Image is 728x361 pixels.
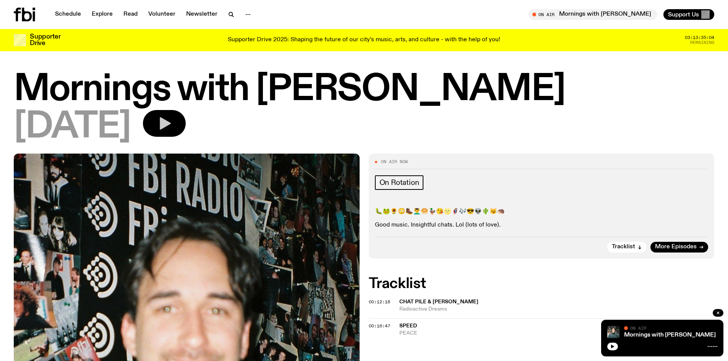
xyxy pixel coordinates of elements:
[607,242,647,253] button: Tracklist
[119,9,142,20] a: Read
[228,37,500,44] p: Supporter Drive 2025: Shaping the future of our city’s music, arts, and culture - with the help o...
[381,160,408,164] span: On Air Now
[668,11,699,18] span: Support Us
[612,244,635,250] span: Tracklist
[87,9,117,20] a: Explore
[375,208,709,215] p: 🐛🐸🌻😳🥾💆‍♂️🥯🦆😘🌝🦸🎶😎👽🌵😼🦔
[379,178,419,187] span: On Rotation
[375,175,424,190] a: On Rotation
[399,299,478,304] span: Chat Pile & [PERSON_NAME]
[369,277,715,291] h2: Tracklist
[690,40,714,45] span: Remaining
[375,222,709,229] p: Good music. Insightful chats. Lol (lots of love).
[369,299,390,305] span: 00:12:18
[399,306,715,313] span: Radioactive Dreams
[50,9,86,20] a: Schedule
[529,9,657,20] button: On AirMornings with [PERSON_NAME]
[30,34,60,47] h3: Supporter Drive
[624,332,716,338] a: Mornings with [PERSON_NAME]
[182,9,222,20] a: Newsletter
[369,323,390,329] span: 00:16:47
[14,73,714,107] h1: Mornings with [PERSON_NAME]
[630,325,646,330] span: On Air
[685,36,714,40] span: 03:13:35:04
[14,110,131,144] span: [DATE]
[650,242,708,253] a: More Episodes
[607,326,619,338] img: Radio presenter Ben Hansen sits in front of a wall of photos and an fbi radio sign. Film photo. B...
[144,9,180,20] a: Volunteer
[663,9,714,20] button: Support Us
[399,323,417,329] span: SPEED
[399,330,648,337] span: PEACE
[655,244,697,250] span: More Episodes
